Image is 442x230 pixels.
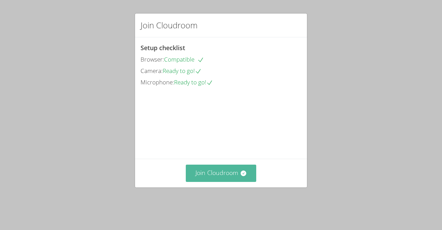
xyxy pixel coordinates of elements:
h2: Join Cloudroom [141,19,198,31]
button: Join Cloudroom [186,165,257,182]
span: Camera: [141,67,163,75]
span: Ready to go! [174,78,213,86]
span: Microphone: [141,78,174,86]
span: Ready to go! [163,67,202,75]
span: Setup checklist [141,44,185,52]
span: Browser: [141,55,164,63]
span: Compatible [164,55,204,63]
